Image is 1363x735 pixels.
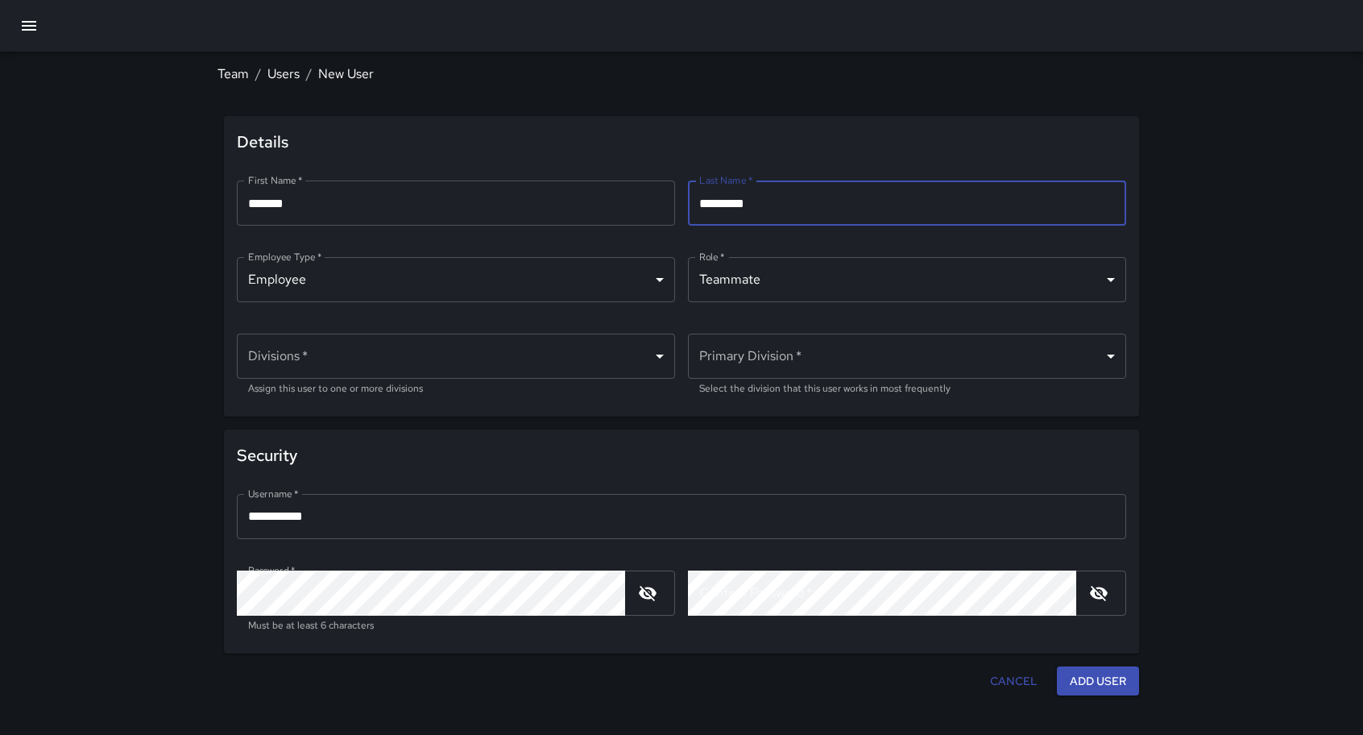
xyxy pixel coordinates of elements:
[255,64,261,84] li: /
[248,618,664,634] p: Must be at least 6 characters
[984,666,1044,696] button: Cancel
[1057,666,1139,696] button: Add User
[306,64,312,84] li: /
[237,257,675,302] div: Employee
[699,173,752,187] label: Last Name
[248,563,295,577] label: Password
[699,250,725,264] label: Role
[318,65,374,82] a: New User
[237,129,1126,155] span: Details
[217,65,249,82] a: Team
[248,173,303,187] label: First Name
[699,381,1115,397] p: Select the division that this user works in most frequently
[267,65,300,82] a: Users
[248,487,298,500] label: Username
[688,257,1126,302] div: Teammate
[237,442,1126,468] span: Security
[248,381,664,397] p: Assign this user to one or more divisions
[248,250,321,264] label: Employee Type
